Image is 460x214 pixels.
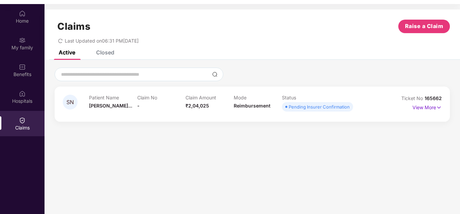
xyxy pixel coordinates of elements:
p: Claim Amount [185,95,234,100]
button: Raise a Claim [398,20,450,33]
div: Active [59,49,75,56]
img: svg+xml;base64,PHN2ZyBpZD0iQmVuZWZpdHMiIHhtbG5zPSJodHRwOi8vd3d3LnczLm9yZy8yMDAwL3N2ZyIgd2lkdGg9Ij... [19,64,26,70]
p: Status [282,95,330,100]
span: 165662 [425,95,442,101]
div: Pending Insurer Confirmation [289,103,350,110]
span: - [137,103,140,109]
span: [PERSON_NAME]... [89,103,132,109]
p: View More [412,102,442,111]
h1: Claims [57,21,90,32]
img: svg+xml;base64,PHN2ZyBpZD0iQ2xhaW0iIHhtbG5zPSJodHRwOi8vd3d3LnczLm9yZy8yMDAwL3N2ZyIgd2lkdGg9IjIwIi... [19,117,26,124]
div: Closed [96,49,114,56]
span: Ticket No [401,95,425,101]
p: Mode [234,95,282,100]
span: SN [66,99,74,105]
p: Claim No [137,95,185,100]
span: Raise a Claim [405,22,443,30]
span: Last Updated on 06:31 PM[DATE] [65,38,139,44]
p: Patient Name [89,95,137,100]
img: svg+xml;base64,PHN2ZyB4bWxucz0iaHR0cDovL3d3dy53My5vcmcvMjAwMC9zdmciIHdpZHRoPSIxNyIgaGVpZ2h0PSIxNy... [436,104,442,111]
span: Reimbursement [234,103,270,109]
span: ₹2,04,025 [185,103,209,109]
img: svg+xml;base64,PHN2ZyB3aWR0aD0iMjAiIGhlaWdodD0iMjAiIHZpZXdCb3g9IjAgMCAyMCAyMCIgZmlsbD0ibm9uZSIgeG... [19,37,26,44]
img: svg+xml;base64,PHN2ZyBpZD0iSG9zcGl0YWxzIiB4bWxucz0iaHR0cDovL3d3dy53My5vcmcvMjAwMC9zdmciIHdpZHRoPS... [19,90,26,97]
img: svg+xml;base64,PHN2ZyBpZD0iSG9tZSIgeG1sbnM9Imh0dHA6Ly93d3cudzMub3JnLzIwMDAvc3ZnIiB3aWR0aD0iMjAiIG... [19,10,26,17]
img: svg+xml;base64,PHN2ZyBpZD0iU2VhcmNoLTMyeDMyIiB4bWxucz0iaHR0cDovL3d3dy53My5vcmcvMjAwMC9zdmciIHdpZH... [212,72,218,77]
span: redo [58,38,63,44]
